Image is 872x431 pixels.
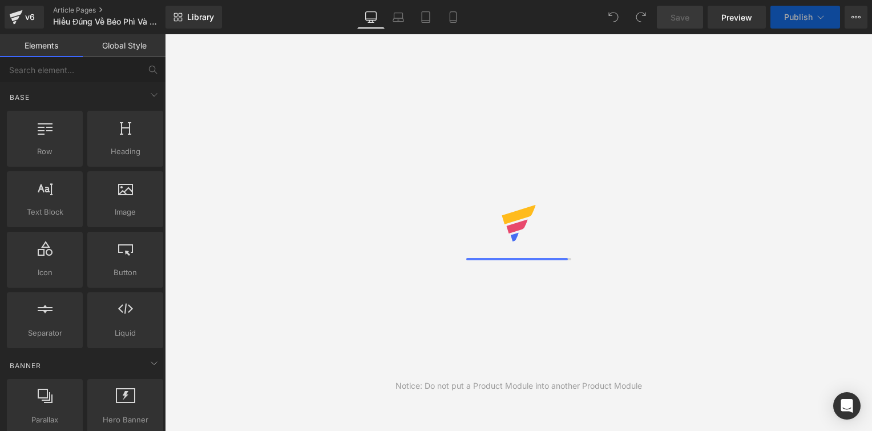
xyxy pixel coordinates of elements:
span: Parallax [10,414,79,426]
span: Preview [721,11,752,23]
a: Article Pages [53,6,184,15]
span: Hiểu Đúng Về Béo Phì Và Ảnh Hưởng Của Béo Phì Lên Sức Khỏe ([PERSON_NAME] Bởi Bác sĩ BV ĐH Y Dược... [53,17,163,26]
button: More [845,6,867,29]
a: v6 [5,6,44,29]
span: Library [187,12,214,22]
span: Icon [10,267,79,279]
a: Preview [708,6,766,29]
div: Notice: Do not put a Product Module into another Product Module [395,380,642,392]
span: Banner [9,360,42,371]
span: Button [91,267,160,279]
a: Tablet [412,6,439,29]
span: Row [10,146,79,158]
span: Image [91,206,160,218]
a: Laptop [385,6,412,29]
a: Mobile [439,6,467,29]
a: Desktop [357,6,385,29]
div: v6 [23,10,37,25]
button: Publish [770,6,840,29]
span: Save [671,11,689,23]
span: Heading [91,146,160,158]
span: Liquid [91,327,160,339]
span: Hero Banner [91,414,160,426]
div: Open Intercom Messenger [833,392,861,420]
span: Publish [784,13,813,22]
a: New Library [165,6,222,29]
button: Undo [602,6,625,29]
button: Redo [629,6,652,29]
a: Global Style [83,34,165,57]
span: Separator [10,327,79,339]
span: Text Block [10,206,79,218]
span: Base [9,92,31,103]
